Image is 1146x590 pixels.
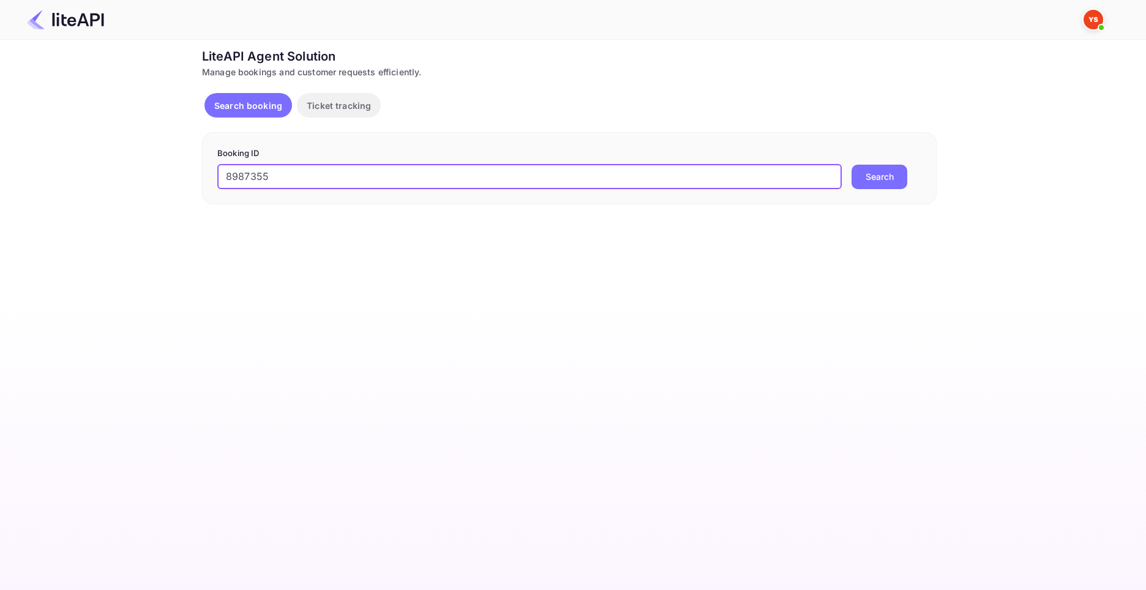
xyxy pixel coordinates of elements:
div: LiteAPI Agent Solution [202,47,937,65]
div: Manage bookings and customer requests efficiently. [202,65,937,78]
p: Ticket tracking [307,99,371,112]
img: Yandex Support [1084,10,1103,29]
input: Enter Booking ID (e.g., 63782194) [217,165,842,189]
p: Booking ID [217,147,921,160]
img: LiteAPI Logo [27,10,104,29]
button: Search [852,165,907,189]
p: Search booking [214,99,282,112]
